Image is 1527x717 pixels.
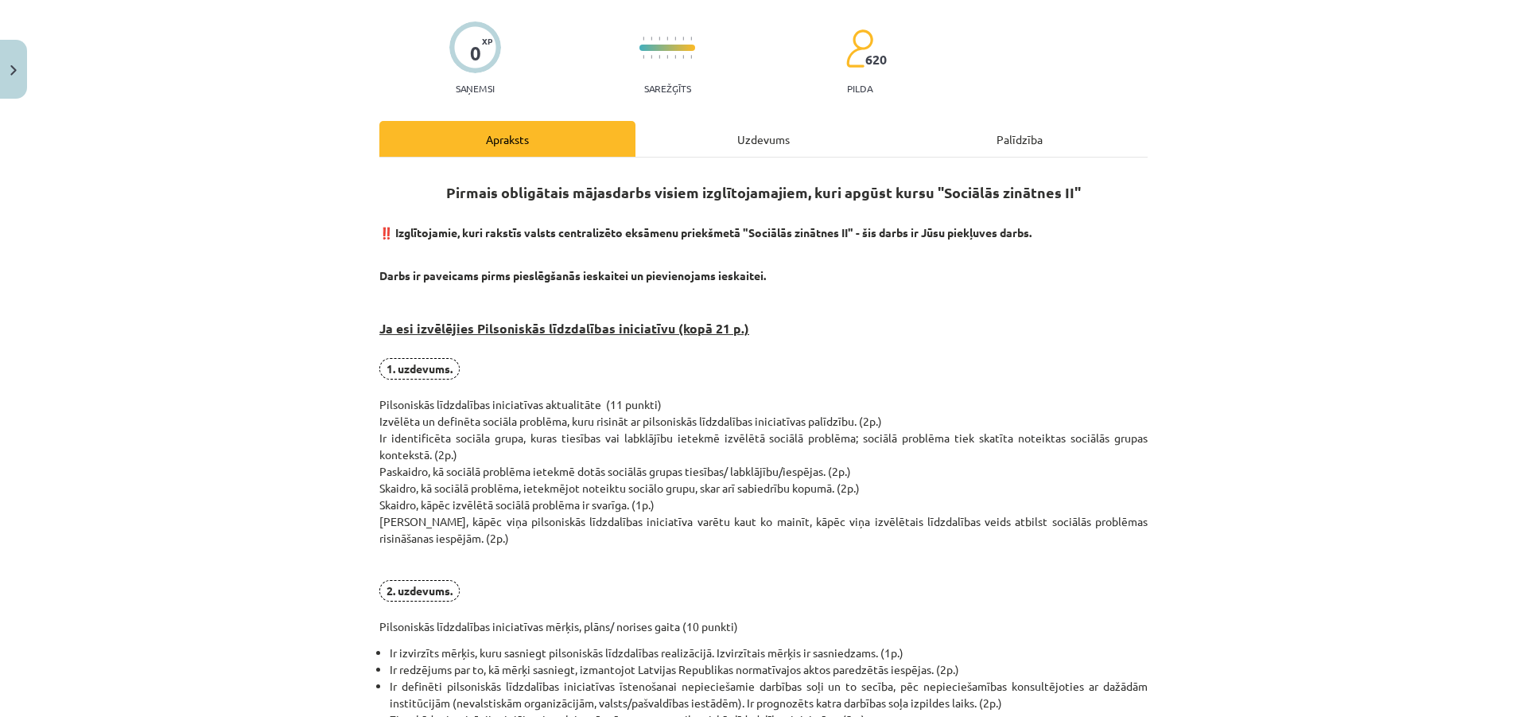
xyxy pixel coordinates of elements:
img: icon-short-line-57e1e144782c952c97e751825c79c345078a6d821885a25fce030b3d8c18986b.svg [666,55,668,59]
div: 0 [470,42,481,64]
img: icon-short-line-57e1e144782c952c97e751825c79c345078a6d821885a25fce030b3d8c18986b.svg [651,37,652,41]
strong: Pirmais obligātais mājasdarbs visiem izglītojamajiem, kuri apgūst kursu "Sociālās zinātnes II" [446,183,1081,201]
div: Uzdevums [635,121,892,157]
img: icon-short-line-57e1e144782c952c97e751825c79c345078a6d821885a25fce030b3d8c18986b.svg [651,55,652,59]
li: Ir izvirzīts mērķis, kuru sasniegt pilsoniskās līdzdalības realizācijā. Izvirzītais mērķis ir sas... [390,645,1148,661]
li: Ir redzējums par to, kā mērķi sasniegt, izmantojot Latvijas Republikas normatīvajos aktos paredzē... [390,661,1148,678]
strong: Ja esi izvēlējies Pilsoniskās līdzdalības iniciatīvu (kopā 21 p.) [379,320,749,337]
img: icon-short-line-57e1e144782c952c97e751825c79c345078a6d821885a25fce030b3d8c18986b.svg [666,37,668,41]
span: 620 [865,53,887,67]
img: icon-close-lesson-0947bae3869378f0d4975bcd49f059093ad1ed9edebbc8119c70593378902aed.svg [10,65,17,76]
img: icon-short-line-57e1e144782c952c97e751825c79c345078a6d821885a25fce030b3d8c18986b.svg [643,37,644,41]
strong: ‼️ Izglītojamie, kuri rakstīs valsts centralizēto eksāmenu priekšmetā "Sociālās zinātnes II" - ši... [379,225,1032,240]
span: XP [482,37,492,45]
p: Sarežģīts [644,83,691,94]
img: icon-short-line-57e1e144782c952c97e751825c79c345078a6d821885a25fce030b3d8c18986b.svg [690,55,692,59]
div: Palīdzība [892,121,1148,157]
img: icon-short-line-57e1e144782c952c97e751825c79c345078a6d821885a25fce030b3d8c18986b.svg [690,37,692,41]
img: icon-short-line-57e1e144782c952c97e751825c79c345078a6d821885a25fce030b3d8c18986b.svg [682,55,684,59]
img: icon-short-line-57e1e144782c952c97e751825c79c345078a6d821885a25fce030b3d8c18986b.svg [674,37,676,41]
img: students-c634bb4e5e11cddfef0936a35e636f08e4e9abd3cc4e673bd6f9a4125e45ecb1.svg [845,29,873,68]
p: pilda [847,83,872,94]
img: icon-short-line-57e1e144782c952c97e751825c79c345078a6d821885a25fce030b3d8c18986b.svg [682,37,684,41]
img: icon-short-line-57e1e144782c952c97e751825c79c345078a6d821885a25fce030b3d8c18986b.svg [674,55,676,59]
strong: Darbs ir paveicams pirms pieslēgšanās ieskaitei un pievienojams ieskaitei. [379,268,766,283]
img: icon-short-line-57e1e144782c952c97e751825c79c345078a6d821885a25fce030b3d8c18986b.svg [659,37,660,41]
span: 1. uzdevums. [379,358,460,380]
img: icon-short-line-57e1e144782c952c97e751825c79c345078a6d821885a25fce030b3d8c18986b.svg [643,55,644,59]
div: Apraksts [379,121,635,157]
strong: 2. uzdevums. [387,583,453,598]
li: Ir definēti pilsoniskās līdzdalības iniciatīvas īstenošanai nepieciešamie darbības soļi un to sec... [390,678,1148,711]
img: icon-short-line-57e1e144782c952c97e751825c79c345078a6d821885a25fce030b3d8c18986b.svg [659,55,660,59]
p: Pilsoniskās līdzdalības iniciatīvas aktualitāte (11 punkti) Izvēlēta un definēta sociāla problēma... [379,358,1148,635]
p: Saņemsi [449,83,501,94]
